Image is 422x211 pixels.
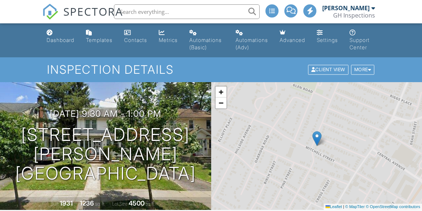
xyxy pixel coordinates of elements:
a: Automations (Basic) [186,26,227,54]
div: Metrics [159,37,178,43]
div: Templates [86,37,113,43]
a: Advanced [277,26,308,47]
a: Zoom in [216,87,226,97]
div: Settings [317,37,338,43]
span: SPECTORA [63,4,123,19]
span: − [218,98,223,107]
a: © MapTiler [345,204,365,209]
span: sq. ft. [95,201,105,207]
div: GH Inspections [333,12,375,19]
span: Lot Size [112,201,127,207]
div: Automations (Basic) [189,37,222,50]
div: 1931 [60,199,73,207]
h1: Inspection Details [47,63,375,76]
div: Contacts [124,37,147,43]
a: Dashboard [44,26,77,47]
a: Templates [83,26,115,47]
a: Contacts [121,26,150,47]
input: Search everything... [114,4,260,19]
a: Metrics [156,26,181,47]
div: 4500 [129,199,145,207]
img: The Best Home Inspection Software - Spectora [42,4,58,20]
a: SPECTORA [42,10,123,25]
div: Automations (Adv) [236,37,268,50]
span: sq.ft. [146,201,155,207]
img: Marker [312,131,322,146]
a: Leaflet [326,204,342,209]
span: + [218,87,223,96]
div: Advanced [280,37,305,43]
span: Built [51,201,59,207]
span: | [343,204,344,209]
a: © OpenStreetMap contributors [366,204,420,209]
div: 1236 [80,199,94,207]
a: Automations (Advanced) [233,26,271,54]
div: Client View [308,65,348,75]
a: Client View [307,66,350,72]
a: Support Center [347,26,379,54]
div: Support Center [350,37,370,50]
a: Settings [314,26,341,47]
div: [PERSON_NAME] [322,4,370,12]
h3: [DATE] 9:30 am - 1:00 pm [50,109,161,119]
h1: [STREET_ADDRESS][PERSON_NAME] [GEOGRAPHIC_DATA] [12,125,200,183]
div: More [351,65,375,75]
div: Dashboard [47,37,74,43]
a: Zoom out [216,97,226,108]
